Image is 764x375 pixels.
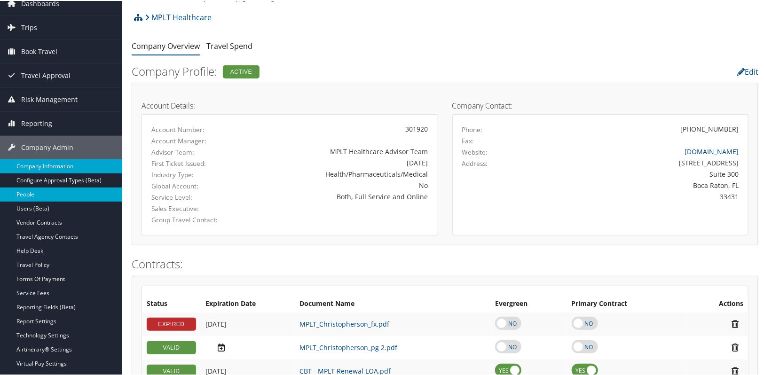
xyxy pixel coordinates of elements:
[686,295,748,312] th: Actions
[462,124,483,133] label: Phone:
[205,319,227,328] span: [DATE]
[206,40,252,50] a: Travel Spend
[142,295,201,312] th: Status
[299,342,397,351] a: MPLT_Christopherson_pg 2.pdf
[567,295,686,312] th: Primary Contract
[535,157,739,167] div: [STREET_ADDRESS]
[535,180,739,189] div: Boca Raton, FL
[248,146,428,156] div: MPLT Healthcare Advisor Team
[21,87,78,110] span: Risk Management
[132,40,200,50] a: Company Overview
[462,147,488,156] label: Website:
[248,191,428,201] div: Both, Full Service and Online
[151,192,234,201] label: Service Level:
[535,168,739,178] div: Suite 300
[205,366,227,375] span: [DATE]
[151,203,234,212] label: Sales Executive:
[151,214,234,224] label: Group Travel Contact:
[205,366,290,375] div: Add/Edit Date
[21,63,71,86] span: Travel Approval
[462,158,488,167] label: Address:
[680,123,739,133] div: [PHONE_NUMBER]
[490,295,567,312] th: Evergreen
[727,365,743,375] i: Remove Contract
[21,15,37,39] span: Trips
[462,135,474,145] label: Fax:
[535,191,739,201] div: 33431
[685,146,739,155] a: [DOMAIN_NAME]
[201,295,295,312] th: Expiration Date
[132,62,545,78] h2: Company Profile:
[205,319,290,328] div: Add/Edit Date
[21,39,57,62] span: Book Travel
[151,169,234,179] label: Industry Type:
[147,340,196,353] div: VALID
[132,255,758,271] h2: Contracts:
[151,158,234,167] label: First Ticket Issued:
[223,64,260,78] div: Active
[151,147,234,156] label: Advisor Team:
[142,101,438,109] h4: Account Details:
[147,317,196,330] div: EXPIRED
[295,295,490,312] th: Document Name
[151,135,234,145] label: Account Manager:
[727,342,743,352] i: Remove Contract
[248,157,428,167] div: [DATE]
[248,180,428,189] div: No
[145,7,212,26] a: MPLT Healthcare
[299,366,391,375] a: CBT - MPLT Renewal LOA.pdf
[248,168,428,178] div: Health/Pharmaceuticals/Medical
[727,318,743,328] i: Remove Contract
[737,66,758,76] a: Edit
[151,124,234,133] label: Account Number:
[452,101,749,109] h4: Company Contact:
[21,135,73,158] span: Company Admin
[205,342,290,352] div: Add/Edit Date
[299,319,389,328] a: MPLT_Christopherson_fx.pdf
[21,111,52,134] span: Reporting
[248,123,428,133] div: 301920
[151,180,234,190] label: Global Account:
